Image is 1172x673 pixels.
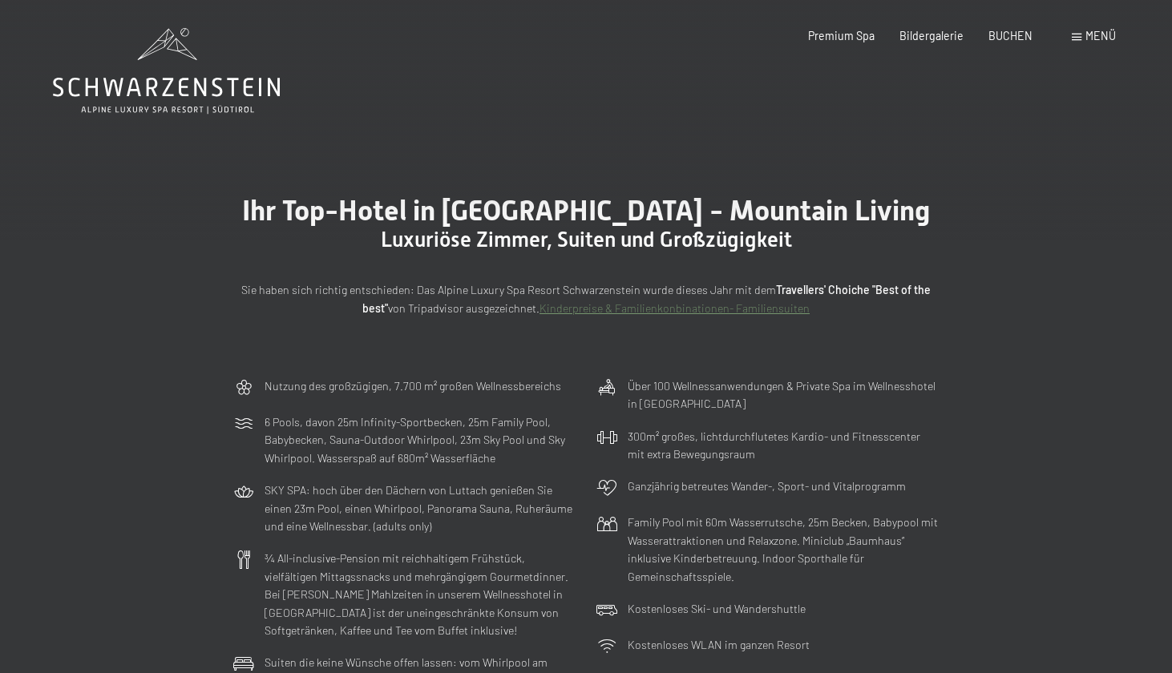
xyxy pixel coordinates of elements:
[628,478,906,496] p: Ganzjährig betreutes Wander-, Sport- und Vitalprogramm
[242,194,930,227] span: Ihr Top-Hotel in [GEOGRAPHIC_DATA] - Mountain Living
[265,482,576,536] p: SKY SPA: hoch über den Dächern von Luttach genießen Sie einen 23m Pool, einen Whirlpool, Panorama...
[899,29,964,42] a: Bildergalerie
[628,428,939,464] p: 300m² großes, lichtdurchflutetes Kardio- und Fitnesscenter mit extra Bewegungsraum
[1085,29,1116,42] span: Menü
[265,377,561,396] p: Nutzung des großzügigen, 7.700 m² großen Wellnessbereichs
[381,228,792,252] span: Luxuriöse Zimmer, Suiten und Großzügigkeit
[628,636,810,655] p: Kostenloses WLAN im ganzen Resort
[628,600,806,619] p: Kostenloses Ski- und Wandershuttle
[540,301,810,315] a: Kinderpreise & Familienkonbinationen- Familiensuiten
[265,550,576,640] p: ¾ All-inclusive-Pension mit reichhaltigem Frühstück, vielfältigen Mittagssnacks und mehrgängigem ...
[988,29,1033,42] a: BUCHEN
[628,377,939,413] p: Über 100 Wellnessanwendungen & Private Spa im Wellnesshotel in [GEOGRAPHIC_DATA]
[233,281,939,317] p: Sie haben sich richtig entschieden: Das Alpine Luxury Spa Resort Schwarzenstein wurde dieses Jahr...
[265,413,576,468] p: 6 Pools, davon 25m Infinity-Sportbecken, 25m Family Pool, Babybecken, Sauna-Outdoor Whirlpool, 23...
[628,514,939,586] p: Family Pool mit 60m Wasserrutsche, 25m Becken, Babypool mit Wasserattraktionen und Relaxzone. Min...
[808,29,875,42] a: Premium Spa
[362,283,931,315] strong: Travellers' Choiche "Best of the best"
